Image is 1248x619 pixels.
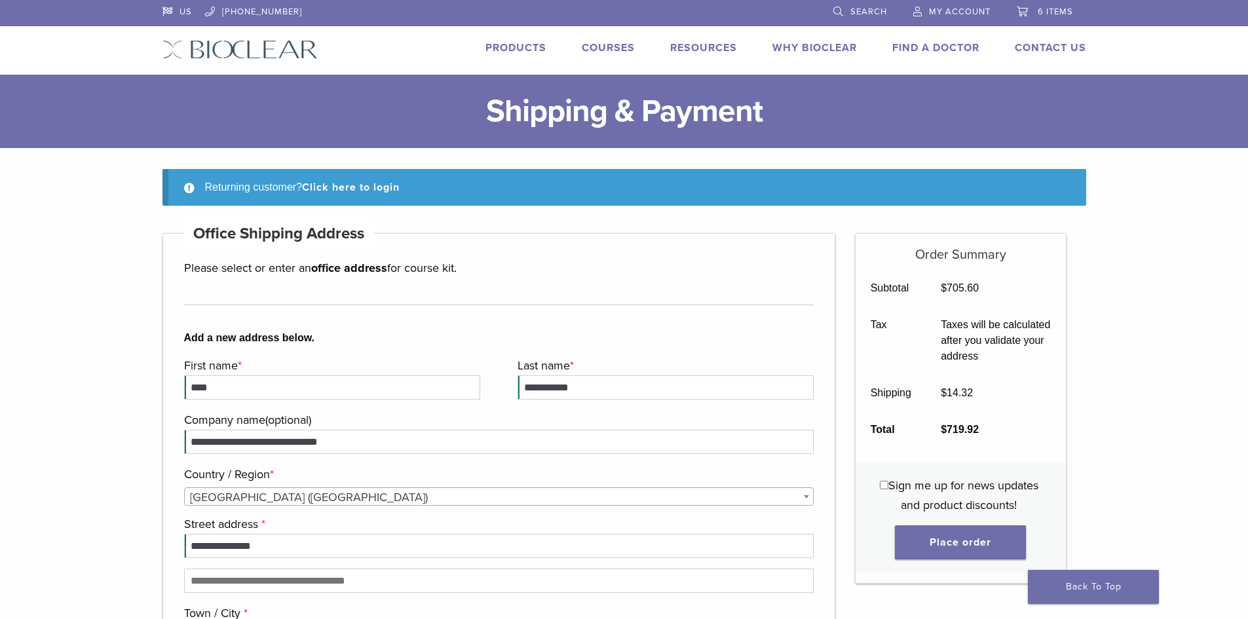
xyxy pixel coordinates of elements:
[941,424,979,435] bdi: 719.92
[772,41,857,54] a: Why Bioclear
[670,41,737,54] a: Resources
[941,387,947,398] span: $
[856,375,926,411] th: Shipping
[941,387,973,398] bdi: 14.32
[888,478,1038,512] span: Sign me up for news updates and product discounts!
[926,307,1066,375] td: Taxes will be calculated after you validate your address
[856,270,926,307] th: Subtotal
[184,330,814,346] b: Add a new address below.
[184,514,811,534] label: Street address
[185,488,814,506] span: United States (US)
[162,40,318,59] img: Bioclear
[184,258,814,278] p: Please select or enter an for course kit.
[184,356,477,375] label: First name
[485,41,546,54] a: Products
[850,7,887,17] span: Search
[892,41,979,54] a: Find A Doctor
[856,307,926,375] th: Tax
[941,282,979,293] bdi: 705.60
[929,7,991,17] span: My Account
[311,261,387,275] strong: office address
[265,413,311,427] span: (optional)
[162,169,1086,206] div: Returning customer?
[856,234,1066,263] h5: Order Summary
[1028,570,1159,604] a: Back To Top
[1015,41,1086,54] a: Contact Us
[184,464,811,484] label: Country / Region
[880,481,888,489] input: Sign me up for news updates and product discounts!
[1038,7,1073,17] span: 6 items
[582,41,635,54] a: Courses
[941,424,947,435] span: $
[895,525,1026,559] button: Place order
[184,410,811,430] label: Company name
[184,487,814,506] span: Country / Region
[941,282,947,293] span: $
[302,181,400,194] a: Click here to login
[856,411,926,448] th: Total
[518,356,810,375] label: Last name
[184,218,374,250] h4: Office Shipping Address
